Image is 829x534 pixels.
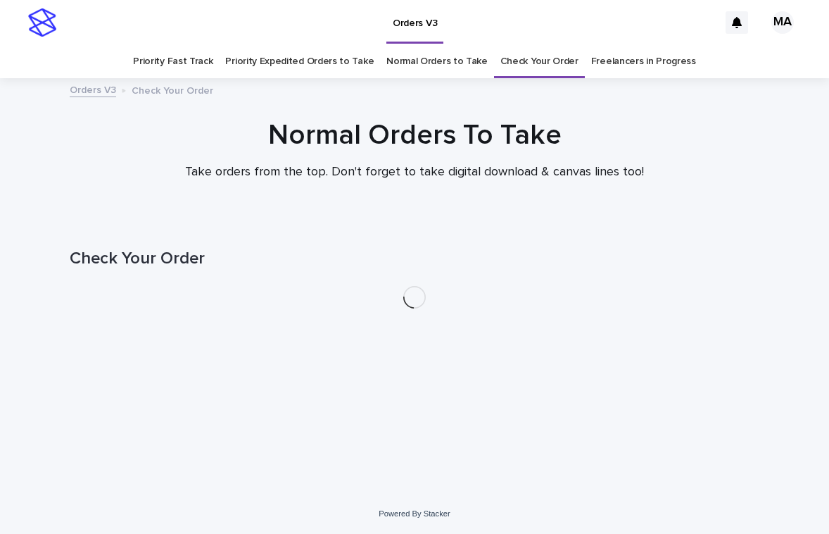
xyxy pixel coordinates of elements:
[133,45,213,78] a: Priority Fast Track
[70,118,759,152] h1: Normal Orders To Take
[70,81,116,97] a: Orders V3
[500,45,578,78] a: Check Your Order
[386,45,488,78] a: Normal Orders to Take
[771,11,794,34] div: MA
[225,45,374,78] a: Priority Expedited Orders to Take
[379,509,450,518] a: Powered By Stacker
[133,165,696,180] p: Take orders from the top. Don't forget to take digital download & canvas lines too!
[70,249,759,269] h1: Check Your Order
[28,8,56,37] img: stacker-logo-s-only.png
[591,45,696,78] a: Freelancers in Progress
[132,82,213,97] p: Check Your Order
